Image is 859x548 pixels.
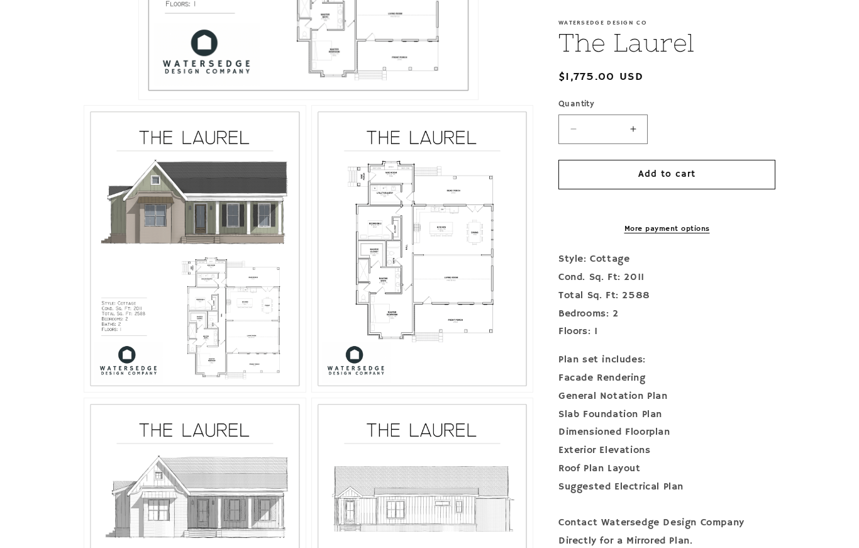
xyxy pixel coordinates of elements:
[558,406,775,424] div: Slab Foundation Plan
[558,98,775,111] label: Quantity
[558,26,775,59] h1: The Laurel
[558,160,775,189] button: Add to cart
[558,423,775,442] div: Dimensioned Floorplan
[558,369,775,388] div: Facade Rendering
[558,19,775,26] p: Watersedge Design Co
[558,460,775,478] div: Roof Plan Layout
[558,250,775,341] p: Style: Cottage Cond. Sq. Ft: 2011 Total Sq. Ft: 2588 Bedrooms: 2 Floors: 1
[558,442,775,460] div: Exterior Elevations
[558,69,643,86] span: $1,775.00 USD
[558,478,775,496] div: Suggested Electrical Plan
[558,223,775,235] a: More payment options
[558,351,775,369] div: Plan set includes:
[558,388,775,406] div: General Notation Plan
